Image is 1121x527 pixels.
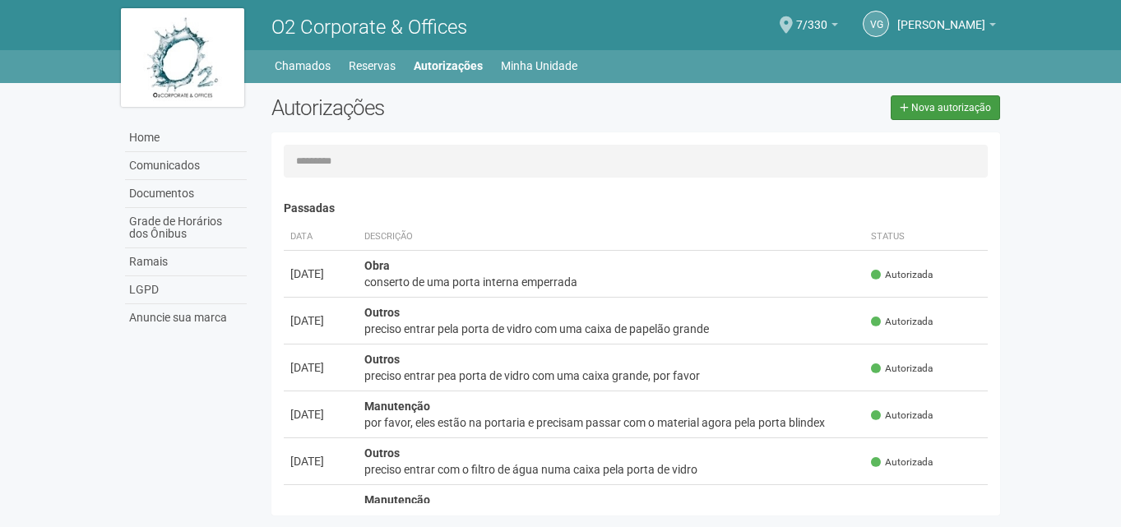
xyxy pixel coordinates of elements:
[863,11,889,37] a: VG
[864,224,988,251] th: Status
[290,406,351,423] div: [DATE]
[364,353,400,366] strong: Outros
[364,321,859,337] div: preciso entrar pela porta de vidro com uma caixa de papelão grande
[125,248,247,276] a: Ramais
[364,259,390,272] strong: Obra
[275,54,331,77] a: Chamados
[871,268,933,282] span: Autorizada
[796,21,838,34] a: 7/330
[125,180,247,208] a: Documentos
[414,54,483,77] a: Autorizações
[871,362,933,376] span: Autorizada
[290,266,351,282] div: [DATE]
[125,304,247,331] a: Anuncie sua marca
[125,152,247,180] a: Comunicados
[284,224,358,251] th: Data
[125,276,247,304] a: LGPD
[911,102,991,113] span: Nova autorização
[871,409,933,423] span: Autorizada
[796,2,827,31] span: 7/330
[364,461,859,478] div: preciso entrar com o filtro de água numa caixa pela porta de vidro
[284,202,989,215] h4: Passadas
[271,95,623,120] h2: Autorizações
[364,400,430,413] strong: Manutenção
[349,54,396,77] a: Reservas
[364,493,430,506] strong: Manutenção
[897,21,996,34] a: [PERSON_NAME]
[125,208,247,248] a: Grade de Horários dos Ônibus
[501,54,577,77] a: Minha Unidade
[364,274,859,290] div: conserto de uma porta interna emperrada
[358,224,865,251] th: Descrição
[364,414,859,431] div: por favor, eles estão na portaria e precisam passar com o material agora pela porta blindex
[364,368,859,384] div: preciso entrar pea porta de vidro com uma caixa grande, por favor
[290,453,351,469] div: [DATE]
[871,455,933,469] span: Autorizada
[897,2,985,31] span: Vera Garcia da Silva
[125,124,247,152] a: Home
[364,306,400,319] strong: Outros
[364,446,400,460] strong: Outros
[871,315,933,329] span: Autorizada
[121,8,244,107] img: logo.jpg
[891,95,1000,120] a: Nova autorização
[290,312,351,329] div: [DATE]
[290,359,351,376] div: [DATE]
[271,16,467,39] span: O2 Corporate & Offices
